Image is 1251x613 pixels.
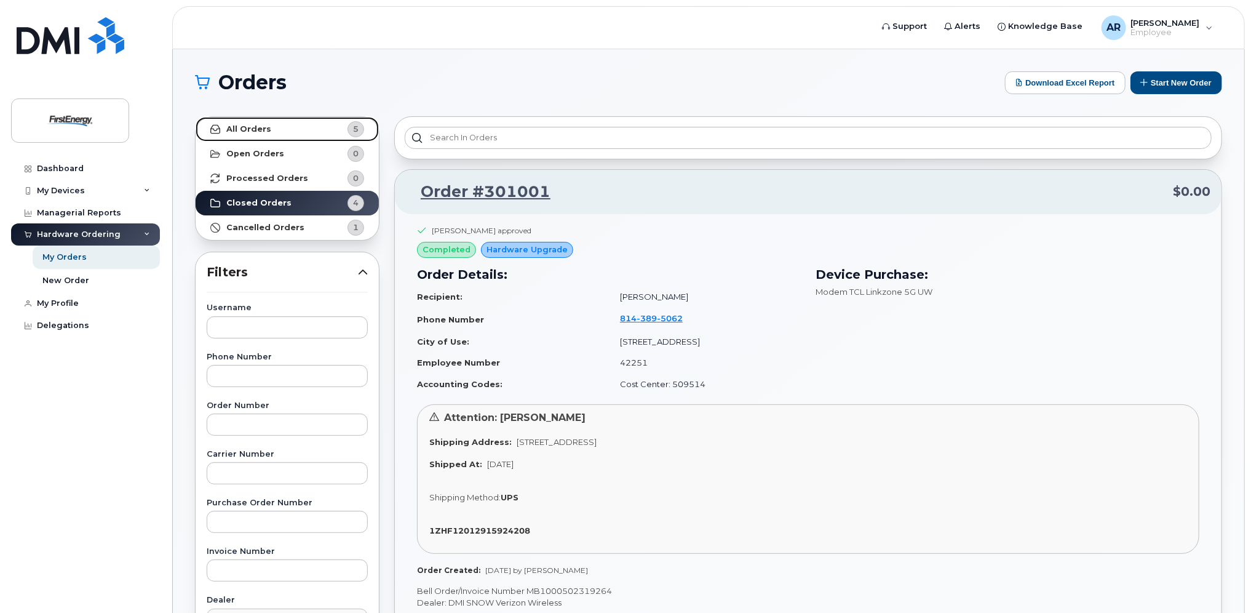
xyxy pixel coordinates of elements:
[429,526,535,535] a: 1ZHF12012915924208
[609,374,801,395] td: Cost Center: 509514
[226,223,304,233] strong: Cancelled Orders
[417,265,801,284] h3: Order Details:
[196,191,379,215] a: Closed Orders4
[207,304,368,312] label: Username
[429,492,501,502] span: Shipping Method:
[487,459,514,469] span: [DATE]
[218,73,287,92] span: Orders
[501,492,518,502] strong: UPS
[207,596,368,604] label: Dealer
[417,358,500,367] strong: Employee Number
[637,313,657,323] span: 389
[429,526,530,535] strong: 1ZHF12012915924208
[405,127,1212,149] input: Search in orders
[609,286,801,308] td: [PERSON_NAME]
[196,117,379,142] a: All Orders5
[417,315,484,324] strong: Phone Number
[353,222,359,233] span: 1
[196,166,379,191] a: Processed Orders0
[226,174,308,183] strong: Processed Orders
[207,263,358,281] span: Filters
[196,142,379,166] a: Open Orders0
[432,225,531,236] div: [PERSON_NAME] approved
[485,566,588,575] span: [DATE] by [PERSON_NAME]
[417,597,1199,609] p: Dealer: DMI SNOW Verizon Wireless
[207,402,368,410] label: Order Number
[207,548,368,556] label: Invoice Number
[226,198,292,208] strong: Closed Orders
[406,181,550,203] a: Order #301001
[417,566,480,575] strong: Order Created:
[417,379,502,389] strong: Accounting Codes:
[353,148,359,159] span: 0
[1130,71,1222,94] button: Start New Order
[609,352,801,374] td: 42251
[1197,559,1242,604] iframe: Messenger Launcher
[417,292,463,302] strong: Recipient:
[207,451,368,459] label: Carrier Number
[517,437,597,447] span: [STREET_ADDRESS]
[657,313,683,323] span: 5062
[609,331,801,353] td: [STREET_ADDRESS]
[353,123,359,135] span: 5
[226,124,271,134] strong: All Orders
[353,172,359,184] span: 0
[1173,183,1210,201] span: $0.00
[620,313,697,323] a: 8143895062
[196,215,379,240] a: Cancelled Orders1
[429,437,512,447] strong: Shipping Address:
[226,149,284,159] strong: Open Orders
[816,287,932,297] span: Modem TCL Linkzone 5G UW
[429,459,482,469] strong: Shipped At:
[620,313,683,323] span: 814
[353,197,359,209] span: 4
[423,244,471,255] span: completed
[417,337,469,347] strong: City of Use:
[207,353,368,361] label: Phone Number
[444,412,586,423] span: Attention: [PERSON_NAME]
[816,265,1199,284] h3: Device Purchase:
[417,585,1199,597] p: Bell Order/Invoice Number MB1000502319264
[1005,71,1126,94] button: Download Excel Report
[207,499,368,507] label: Purchase Order Number
[486,244,568,255] span: Hardware Upgrade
